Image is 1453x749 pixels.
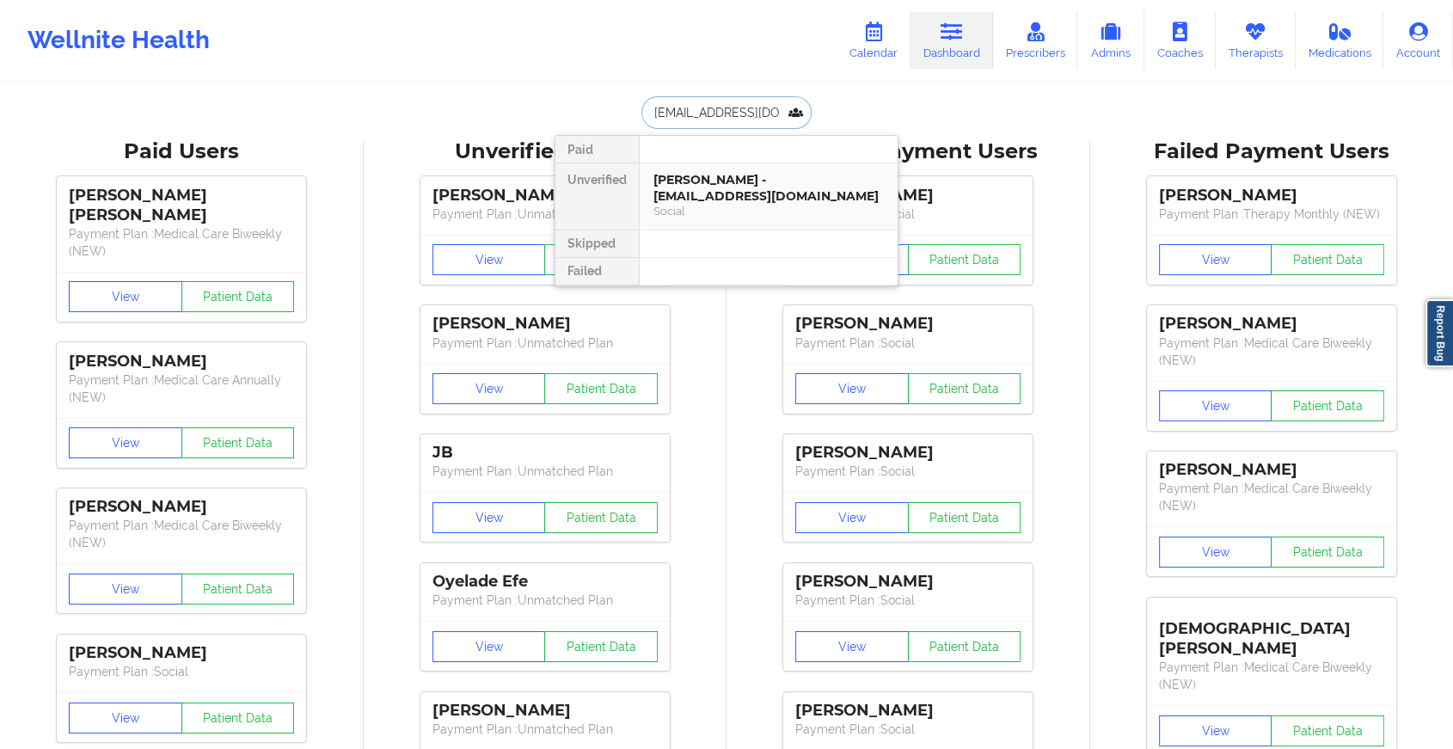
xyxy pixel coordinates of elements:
[432,314,658,334] div: [PERSON_NAME]
[1159,659,1384,693] p: Payment Plan : Medical Care Biweekly (NEW)
[69,352,294,371] div: [PERSON_NAME]
[795,314,1021,334] div: [PERSON_NAME]
[181,703,295,734] button: Patient Data
[432,206,658,223] p: Payment Plan : Unmatched Plan
[555,258,639,285] div: Failed
[69,517,294,551] p: Payment Plan : Medical Care Biweekly (NEW)
[432,592,658,609] p: Payment Plan : Unmatched Plan
[1271,244,1384,275] button: Patient Data
[181,574,295,605] button: Patient Data
[795,701,1021,721] div: [PERSON_NAME]
[795,592,1021,609] p: Payment Plan : Social
[1159,537,1272,568] button: View
[739,138,1078,165] div: Skipped Payment Users
[432,701,658,721] div: [PERSON_NAME]
[908,631,1021,662] button: Patient Data
[12,138,352,165] div: Paid Users
[795,721,1021,738] p: Payment Plan : Social
[1271,390,1384,421] button: Patient Data
[432,572,658,592] div: Oyelade Efe
[1102,138,1442,165] div: Failed Payment Users
[544,373,658,404] button: Patient Data
[432,244,546,275] button: View
[432,502,546,533] button: View
[544,502,658,533] button: Patient Data
[432,443,658,463] div: JB
[795,186,1021,206] div: [PERSON_NAME]
[69,663,294,680] p: Payment Plan : Social
[69,186,294,225] div: [PERSON_NAME] [PERSON_NAME]
[1159,206,1384,223] p: Payment Plan : Therapy Monthly (NEW)
[1159,480,1384,514] p: Payment Plan : Medical Care Biweekly (NEW)
[432,631,546,662] button: View
[69,371,294,406] p: Payment Plan : Medical Care Annually (NEW)
[653,204,884,218] div: Social
[1144,12,1216,69] a: Coaches
[181,281,295,312] button: Patient Data
[432,373,546,404] button: View
[69,225,294,260] p: Payment Plan : Medical Care Biweekly (NEW)
[795,463,1021,480] p: Payment Plan : Social
[1383,12,1453,69] a: Account
[908,244,1021,275] button: Patient Data
[181,427,295,458] button: Patient Data
[993,12,1078,69] a: Prescribers
[1296,12,1384,69] a: Medications
[432,463,658,480] p: Payment Plan : Unmatched Plan
[432,186,658,206] div: [PERSON_NAME]
[1159,715,1272,746] button: View
[1159,335,1384,369] p: Payment Plan : Medical Care Biweekly (NEW)
[1271,537,1384,568] button: Patient Data
[795,443,1021,463] div: [PERSON_NAME]
[69,281,182,312] button: View
[1159,314,1384,334] div: [PERSON_NAME]
[908,502,1021,533] button: Patient Data
[1077,12,1144,69] a: Admins
[795,335,1021,352] p: Payment Plan : Social
[69,574,182,605] button: View
[1159,244,1272,275] button: View
[69,497,294,517] div: [PERSON_NAME]
[1159,390,1272,421] button: View
[555,230,639,258] div: Skipped
[555,136,639,163] div: Paid
[1271,715,1384,746] button: Patient Data
[1159,606,1384,659] div: [DEMOGRAPHIC_DATA][PERSON_NAME]
[795,206,1021,223] p: Payment Plan : Social
[653,172,884,204] div: [PERSON_NAME] - [EMAIL_ADDRESS][DOMAIN_NAME]
[544,244,658,275] button: Patient Data
[795,572,1021,592] div: [PERSON_NAME]
[69,703,182,734] button: View
[1159,186,1384,206] div: [PERSON_NAME]
[795,631,909,662] button: View
[908,373,1021,404] button: Patient Data
[1216,12,1296,69] a: Therapists
[376,138,715,165] div: Unverified Users
[795,373,909,404] button: View
[910,12,993,69] a: Dashboard
[837,12,910,69] a: Calendar
[555,163,639,230] div: Unverified
[69,643,294,663] div: [PERSON_NAME]
[69,427,182,458] button: View
[544,631,658,662] button: Patient Data
[432,721,658,738] p: Payment Plan : Unmatched Plan
[1159,460,1384,480] div: [PERSON_NAME]
[1425,299,1453,367] a: Report Bug
[432,335,658,352] p: Payment Plan : Unmatched Plan
[795,502,909,533] button: View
